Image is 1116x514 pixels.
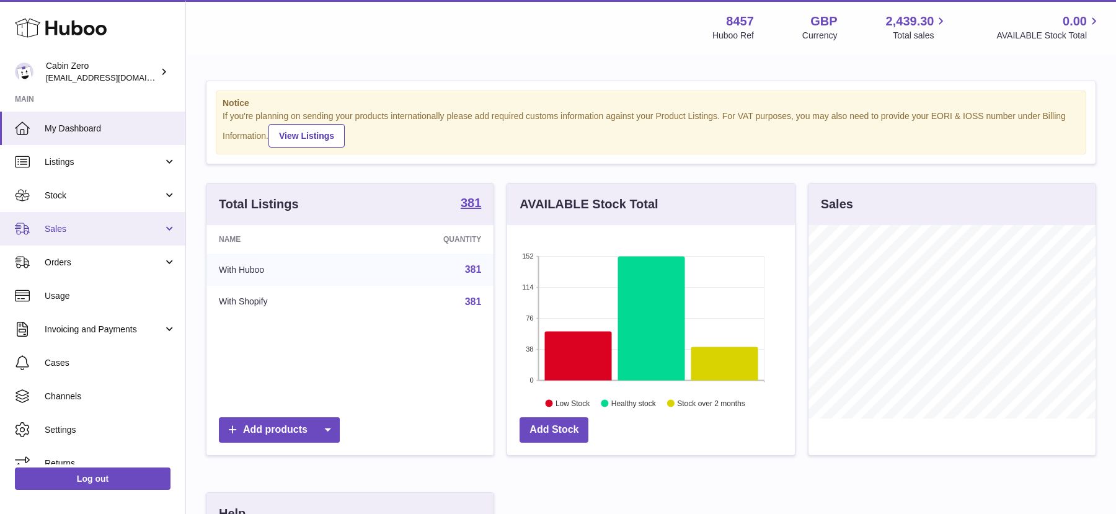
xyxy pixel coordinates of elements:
a: View Listings [268,124,345,148]
a: Add Stock [520,417,588,443]
text: Healthy stock [611,399,657,407]
a: Log out [15,467,170,490]
a: 2,439.30 Total sales [886,13,949,42]
div: Huboo Ref [712,30,754,42]
a: 381 [465,264,482,275]
h3: AVAILABLE Stock Total [520,196,658,213]
text: 114 [522,283,533,291]
a: Add products [219,417,340,443]
text: 76 [526,314,534,322]
div: If you're planning on sending your products internationally please add required customs informati... [223,110,1079,148]
span: Returns [45,458,176,469]
text: Low Stock [556,399,590,407]
span: Listings [45,156,163,168]
span: Sales [45,223,163,235]
text: 38 [526,345,534,353]
h3: Total Listings [219,196,299,213]
img: huboo@cabinzero.com [15,63,33,81]
span: Settings [45,424,176,436]
span: Total sales [893,30,948,42]
text: Stock over 2 months [678,399,745,407]
strong: GBP [810,13,837,30]
span: [EMAIL_ADDRESS][DOMAIN_NAME] [46,73,182,82]
strong: Notice [223,97,1079,109]
a: 381 [465,296,482,307]
th: Quantity [361,225,494,254]
td: With Huboo [206,254,361,286]
span: Channels [45,391,176,402]
span: Usage [45,290,176,302]
span: 2,439.30 [886,13,934,30]
text: 152 [522,252,533,260]
span: My Dashboard [45,123,176,135]
a: 0.00 AVAILABLE Stock Total [996,13,1101,42]
strong: 381 [461,197,481,209]
td: With Shopify [206,286,361,318]
span: Invoicing and Payments [45,324,163,335]
span: AVAILABLE Stock Total [996,30,1101,42]
span: Stock [45,190,163,202]
text: 0 [530,376,534,384]
strong: 8457 [726,13,754,30]
span: Cases [45,357,176,369]
div: Cabin Zero [46,60,157,84]
span: 0.00 [1063,13,1087,30]
th: Name [206,225,361,254]
div: Currency [802,30,838,42]
a: 381 [461,197,481,211]
span: Orders [45,257,163,268]
h3: Sales [821,196,853,213]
